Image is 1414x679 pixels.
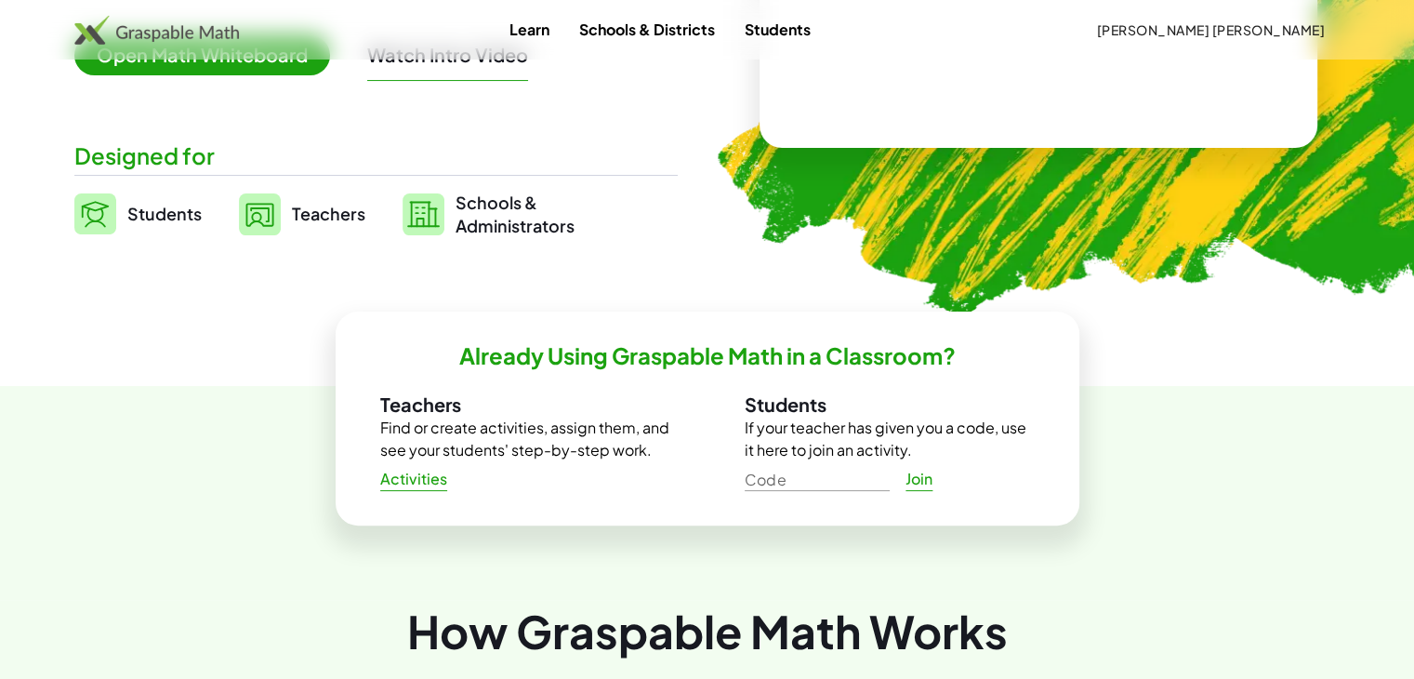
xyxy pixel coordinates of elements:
[459,341,956,370] h2: Already Using Graspable Math in a Classroom?
[890,462,949,496] a: Join
[564,12,730,47] a: Schools & Districts
[239,193,281,235] img: svg%3e
[74,35,330,75] span: Open Math Whiteboard
[380,470,448,489] span: Activities
[365,462,463,496] a: Activities
[403,191,575,237] a: Schools &Administrators
[456,191,575,237] span: Schools & Administrators
[239,191,365,237] a: Teachers
[905,470,933,489] span: Join
[292,203,365,224] span: Teachers
[745,417,1035,461] p: If your teacher has given you a code, use it here to join an activity.
[74,193,116,234] img: svg%3e
[380,417,670,461] p: Find or create activities, assign them, and see your students' step-by-step work.
[74,191,202,237] a: Students
[1096,21,1325,38] span: [PERSON_NAME] [PERSON_NAME]
[730,12,826,47] a: Students
[74,600,1340,662] div: How Graspable Math Works
[745,393,1035,417] h3: Students
[403,193,444,235] img: svg%3e
[380,393,670,417] h3: Teachers
[1081,13,1340,47] button: [PERSON_NAME] [PERSON_NAME]
[74,140,678,171] div: Designed for
[495,12,564,47] a: Learn
[127,203,202,224] span: Students
[74,47,345,66] a: Open Math Whiteboard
